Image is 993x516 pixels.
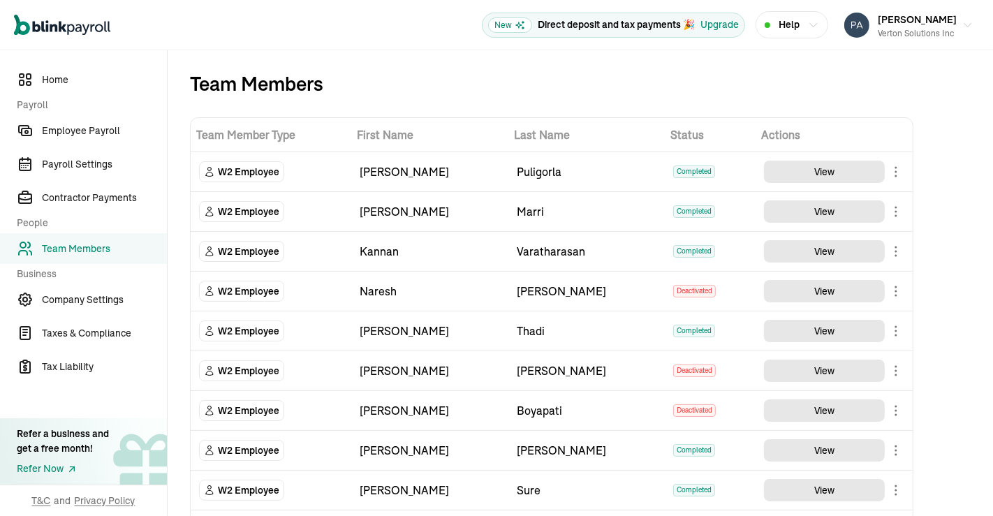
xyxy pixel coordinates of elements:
span: Completed [673,165,715,178]
div: Boyapati [517,402,657,419]
button: View [764,360,885,382]
span: Deactivated [673,285,716,297]
span: Payroll [17,98,159,112]
button: View [764,439,885,462]
span: W2 Employee [218,364,279,378]
p: Team Members [190,73,323,95]
span: Contractor Payments [42,191,167,205]
div: [PERSON_NAME] [517,283,657,300]
span: Employee Payroll [42,124,167,138]
div: [PERSON_NAME] [360,402,500,419]
span: Actions [761,126,907,143]
span: W2 Employee [218,443,279,457]
span: Completed [673,205,715,218]
span: W2 Employee [218,483,279,497]
button: View [764,200,885,223]
div: [PERSON_NAME] [517,362,657,379]
span: Privacy Policy [75,494,135,508]
div: Refer a business and get a free month! [17,427,109,456]
span: Payroll Settings [42,157,167,172]
span: W2 Employee [218,284,279,298]
div: [PERSON_NAME] [360,163,500,180]
button: Upgrade [700,17,739,32]
span: Company Settings [42,293,167,307]
span: Deactivated [673,364,716,377]
button: View [764,161,885,183]
span: Team Members [42,242,167,256]
span: Tax Liability [42,360,167,374]
span: Home [42,73,167,87]
span: Completed [673,325,715,337]
span: Team Member Type [196,126,346,143]
nav: Global [14,5,110,45]
button: View [764,479,885,501]
button: View [764,320,885,342]
div: [PERSON_NAME] [360,362,500,379]
button: View [764,240,885,263]
a: Refer Now [17,462,109,476]
div: Naresh [360,283,500,300]
span: Completed [673,444,715,457]
span: Status [670,126,750,143]
div: [PERSON_NAME] [517,442,657,459]
span: W2 Employee [218,324,279,338]
span: W2 Employee [218,404,279,418]
span: W2 Employee [218,165,279,179]
span: Completed [673,484,715,496]
span: W2 Employee [218,244,279,258]
span: First Name [357,126,503,143]
span: Deactivated [673,404,716,417]
span: New [488,17,532,33]
p: Direct deposit and tax payments 🎉 [538,17,695,32]
span: [PERSON_NAME] [878,13,957,26]
button: View [764,399,885,422]
div: Sure [517,482,657,499]
div: Puligorla [517,163,657,180]
span: T&C [32,494,51,508]
button: Help [756,11,828,38]
div: Varatharasan [517,243,657,260]
div: [PERSON_NAME] [360,442,500,459]
div: Verton Solutions Inc [878,27,957,40]
span: W2 Employee [218,205,279,219]
div: Kannan [360,243,500,260]
span: Taxes & Compliance [42,326,167,341]
div: Thadi [517,323,657,339]
div: [PERSON_NAME] [360,203,500,220]
span: Business [17,267,159,281]
div: [PERSON_NAME] [360,323,500,339]
div: Marri [517,203,657,220]
span: People [17,216,159,230]
button: View [764,280,885,302]
div: [PERSON_NAME] [360,482,500,499]
span: Last Name [514,126,660,143]
span: Completed [673,245,715,258]
button: [PERSON_NAME]Verton Solutions Inc [839,8,979,43]
span: Help [779,17,800,32]
iframe: Chat Widget [923,449,993,516]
